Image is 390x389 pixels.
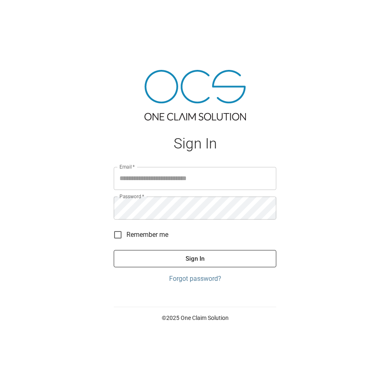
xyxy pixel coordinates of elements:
img: ocs-logo-tra.png [145,70,246,120]
p: © 2025 One Claim Solution [114,314,276,322]
img: ocs-logo-white-transparent.png [10,5,43,21]
a: Forgot password? [114,274,276,284]
label: Password [119,193,144,200]
button: Sign In [114,250,276,267]
h1: Sign In [114,135,276,152]
label: Email [119,163,135,170]
span: Remember me [126,230,168,240]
